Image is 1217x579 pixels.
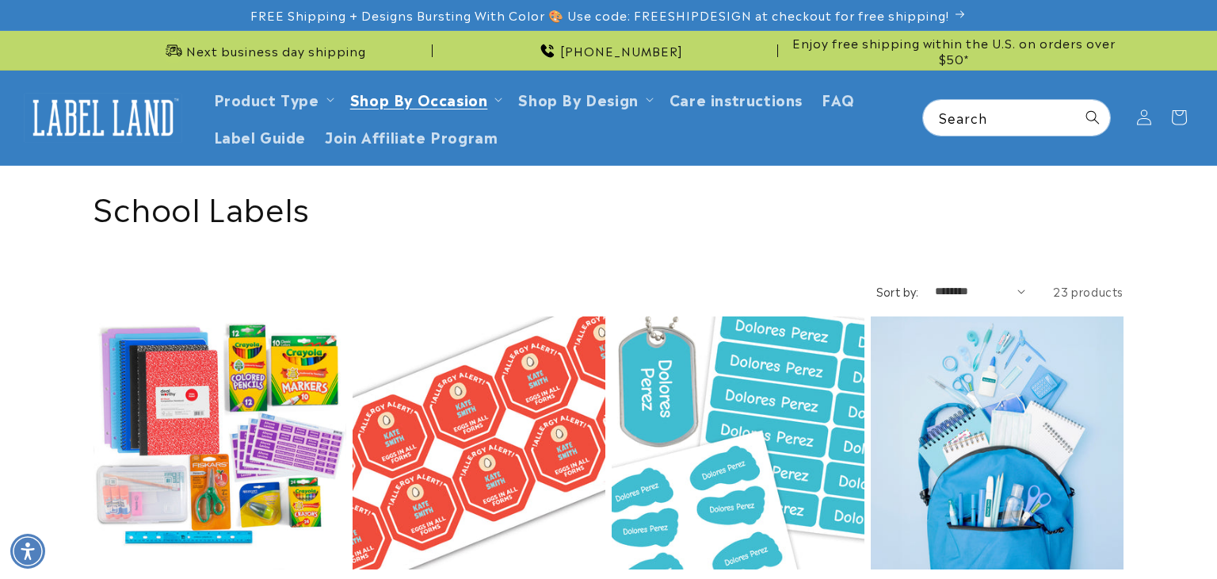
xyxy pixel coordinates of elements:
span: FREE Shipping + Designs Bursting With Color 🎨 Use code: FREESHIPDESIGN at checkout for free shipp... [250,7,949,23]
summary: Shop By Design [509,80,659,117]
h1: School Labels [93,186,1124,227]
span: Care instructions [670,90,803,108]
summary: Product Type [204,80,341,117]
span: FAQ [822,90,855,108]
span: Label Guide [214,127,307,145]
summary: Shop By Occasion [341,80,509,117]
span: [PHONE_NUMBER] [560,43,683,59]
a: Join Affiliate Program [315,117,507,155]
iframe: Gorgias Floating Chat [884,504,1201,563]
a: Product Type [214,88,319,109]
span: Shop By Occasion [350,90,488,108]
label: Sort by: [876,283,919,299]
img: Label Land [24,93,182,142]
a: FAQ [812,80,864,117]
button: Search [1075,100,1110,135]
div: Accessibility Menu [10,534,45,569]
a: Label Guide [204,117,316,155]
a: Shop By Design [518,88,638,109]
a: Label Land [18,87,189,148]
span: 23 products [1053,283,1124,299]
div: Announcement [439,31,778,70]
a: Care instructions [660,80,812,117]
div: Announcement [93,31,433,70]
span: Next business day shipping [186,43,366,59]
div: Announcement [784,31,1124,70]
span: Join Affiliate Program [325,127,498,145]
span: Enjoy free shipping within the U.S. on orders over $50* [784,35,1124,66]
